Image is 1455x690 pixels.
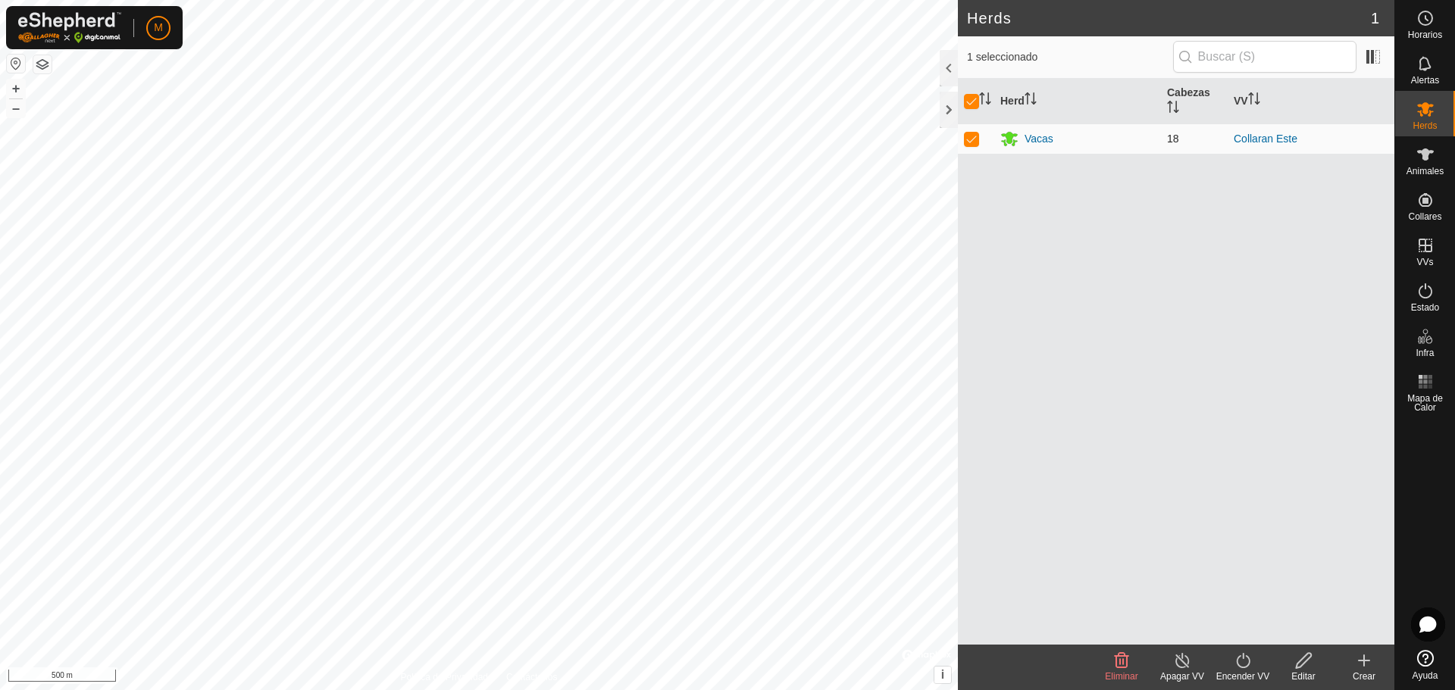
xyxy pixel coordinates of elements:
span: Infra [1416,348,1434,357]
a: Ayuda [1395,644,1455,686]
span: Mapa de Calor [1399,394,1451,412]
div: Crear [1334,670,1394,683]
span: Ayuda [1413,671,1438,680]
p-sorticon: Activar para ordenar [1248,95,1260,107]
th: Cabezas [1161,79,1228,124]
button: i [934,667,951,683]
h2: Herds [967,9,1371,27]
span: Herds [1413,121,1437,130]
th: Herd [994,79,1161,124]
input: Buscar (S) [1173,41,1356,73]
span: Eliminar [1105,671,1137,682]
span: Horarios [1408,30,1442,39]
span: M [154,20,163,36]
th: VV [1228,79,1394,124]
a: Contáctenos [506,670,557,684]
span: Alertas [1411,76,1439,85]
p-sorticon: Activar para ordenar [1167,103,1179,115]
button: Capas del Mapa [33,55,52,73]
p-sorticon: Activar para ordenar [1025,95,1037,107]
span: 1 [1371,7,1379,30]
div: Encender VV [1212,670,1273,683]
a: Collaran Este [1234,133,1297,145]
span: Animales [1406,167,1444,176]
span: Estado [1411,303,1439,312]
div: Editar [1273,670,1334,683]
button: + [7,80,25,98]
span: VVs [1416,258,1433,267]
div: Vacas [1025,131,1053,147]
div: Apagar VV [1152,670,1212,683]
span: 18 [1167,133,1179,145]
p-sorticon: Activar para ordenar [979,95,991,107]
span: i [941,668,944,681]
span: 1 seleccionado [967,49,1173,65]
button: – [7,99,25,117]
span: Collares [1408,212,1441,221]
button: Restablecer Mapa [7,55,25,73]
a: Política de Privacidad [401,670,488,684]
img: Logo Gallagher [18,12,121,43]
